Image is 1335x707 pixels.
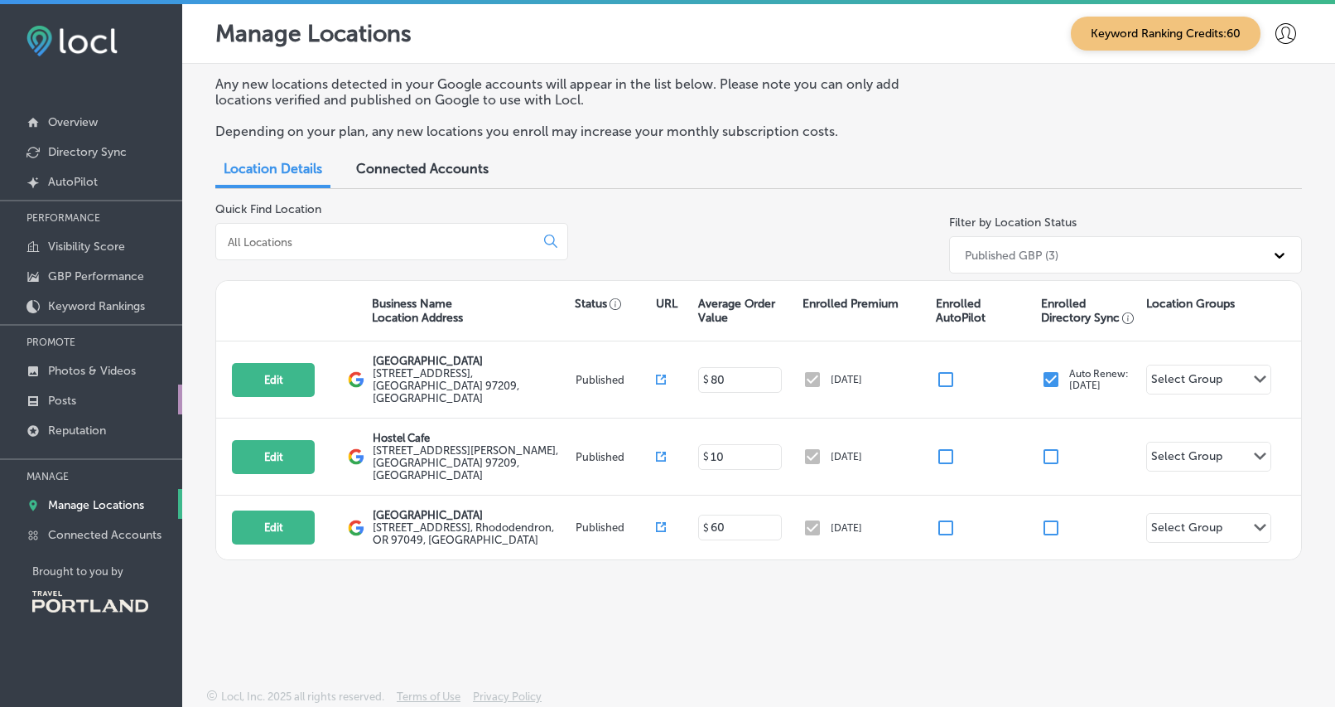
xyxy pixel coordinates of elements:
p: Locl, Inc. 2025 all rights reserved. [221,690,384,703]
span: Location Details [224,161,322,177]
p: Any new locations detected in your Google accounts will appear in the list below. Please note you... [215,76,922,108]
button: Edit [232,511,315,545]
p: Manage Locations [215,20,412,47]
p: $ [703,451,709,462]
img: logo [348,371,364,388]
p: Depending on your plan, any new locations you enroll may increase your monthly subscription costs. [215,123,922,139]
p: [DATE] [831,374,862,385]
span: Connected Accounts [356,161,489,177]
label: [STREET_ADDRESS][PERSON_NAME] , [GEOGRAPHIC_DATA] 97209, [GEOGRAPHIC_DATA] [373,444,571,482]
input: All Locations [226,235,531,249]
p: [GEOGRAPHIC_DATA] [373,355,571,367]
label: [STREET_ADDRESS] , Rhododendron, OR 97049, [GEOGRAPHIC_DATA] [373,521,571,546]
p: Published [576,521,657,534]
p: Published [576,451,657,463]
p: GBP Performance [48,269,144,283]
p: $ [703,522,709,534]
p: $ [703,374,709,385]
p: Enrolled AutoPilot [936,297,1033,325]
div: Published GBP (3) [965,248,1058,262]
p: Photos & Videos [48,364,136,378]
div: Select Group [1151,521,1222,540]
div: Select Group [1151,372,1222,391]
div: Select Group [1151,449,1222,468]
p: [GEOGRAPHIC_DATA] [373,509,571,521]
p: Status [575,297,656,311]
p: Manage Locations [48,498,144,512]
p: [DATE] [831,522,862,534]
img: logo [348,520,364,536]
p: Connected Accounts [48,528,161,542]
p: [DATE] [831,451,862,462]
p: Directory Sync [48,145,127,159]
p: Keyword Rankings [48,299,145,313]
img: logo [348,448,364,465]
p: Brought to you by [32,565,182,578]
label: [STREET_ADDRESS] , [GEOGRAPHIC_DATA] 97209, [GEOGRAPHIC_DATA] [373,367,571,404]
p: Average Order Value [698,297,794,325]
button: Edit [232,440,315,474]
p: Location Groups [1146,297,1235,311]
img: fda3e92497d09a02dc62c9cd864e3231.png [27,26,118,56]
p: Reputation [48,424,106,438]
p: AutoPilot [48,175,98,189]
p: Hostel Cafe [373,432,571,444]
label: Filter by Location Status [949,215,1077,230]
p: Enrolled Premium [802,297,899,311]
p: Overview [48,115,98,129]
span: Keyword Ranking Credits: 60 [1071,17,1260,51]
p: Enrolled Directory Sync [1041,297,1138,325]
p: Visibility Score [48,240,125,254]
p: Posts [48,394,76,408]
p: Published [576,374,657,386]
button: Edit [232,363,315,397]
p: URL [656,297,677,311]
label: Quick Find Location [215,202,321,216]
p: Auto Renew: [DATE] [1069,368,1129,391]
img: Travel Portland [32,591,148,613]
p: Business Name Location Address [372,297,463,325]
